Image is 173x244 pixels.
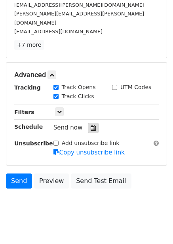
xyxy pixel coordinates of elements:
[14,140,53,147] strong: Unsubscribe
[14,109,34,115] strong: Filters
[133,206,173,244] iframe: Chat Widget
[62,139,120,147] label: Add unsubscribe link
[14,40,44,50] a: +7 more
[14,124,43,130] strong: Schedule
[14,11,144,26] small: [PERSON_NAME][EMAIL_ADDRESS][PERSON_NAME][DOMAIN_NAME]
[62,83,96,91] label: Track Opens
[53,124,83,131] span: Send now
[14,84,41,91] strong: Tracking
[71,173,131,189] a: Send Test Email
[6,173,32,189] a: Send
[34,173,69,189] a: Preview
[62,92,94,101] label: Track Clicks
[14,29,103,34] small: [EMAIL_ADDRESS][DOMAIN_NAME]
[120,83,151,91] label: UTM Codes
[53,149,125,156] a: Copy unsubscribe link
[14,2,144,8] small: [EMAIL_ADDRESS][PERSON_NAME][DOMAIN_NAME]
[14,71,159,79] h5: Advanced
